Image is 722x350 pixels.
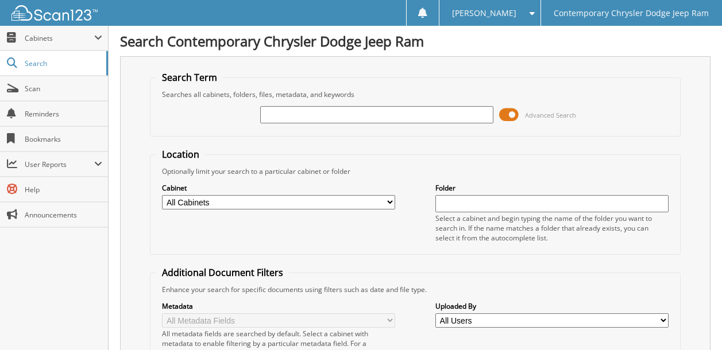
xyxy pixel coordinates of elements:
div: Enhance your search for specific documents using filters such as date and file type. [156,285,674,294]
span: Search [25,59,101,68]
legend: Additional Document Filters [156,266,289,279]
div: Optionally limit your search to a particular cabinet or folder [156,166,674,176]
span: User Reports [25,160,94,169]
span: Help [25,185,102,195]
span: Contemporary Chrysler Dodge Jeep Ram [554,10,709,17]
label: Cabinet [162,183,395,193]
span: [PERSON_NAME] [452,10,516,17]
img: scan123-logo-white.svg [11,5,98,21]
span: Cabinets [25,33,94,43]
div: Select a cabinet and begin typing the name of the folder you want to search in. If the name match... [435,213,669,243]
label: Metadata [162,301,395,311]
div: Searches all cabinets, folders, files, metadata, and keywords [156,90,674,99]
legend: Search Term [156,71,223,84]
span: Advanced Search [525,111,576,119]
span: Reminders [25,109,102,119]
h1: Search Contemporary Chrysler Dodge Jeep Ram [120,32,711,50]
span: Bookmarks [25,134,102,144]
legend: Location [156,148,205,161]
span: Scan [25,84,102,94]
label: Uploaded By [435,301,669,311]
label: Folder [435,183,669,193]
span: Announcements [25,210,102,220]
